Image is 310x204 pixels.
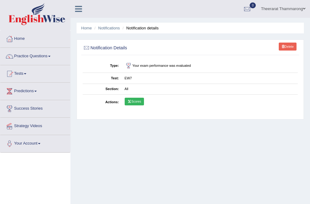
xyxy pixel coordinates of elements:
a: Home [0,30,70,46]
a: Notifications [98,26,120,30]
th: Type [83,59,122,73]
td: EW7 [122,73,298,84]
a: Your Account [0,135,70,150]
a: Success Stories [0,100,70,115]
th: Actions [83,95,122,110]
a: Scores [125,98,144,106]
a: Predictions [0,83,70,98]
th: Test [83,73,122,84]
li: Notification details [121,25,159,31]
th: Section [83,84,122,94]
a: Tests [0,65,70,81]
a: Home [81,26,92,30]
td: Your exam performance was evaluated [122,59,298,73]
h2: Notification Details [83,44,216,52]
a: Strategy Videos [0,118,70,133]
a: Delete [279,43,297,51]
td: All [122,84,298,94]
span: 0 [250,2,256,8]
a: Practice Questions [0,48,70,63]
